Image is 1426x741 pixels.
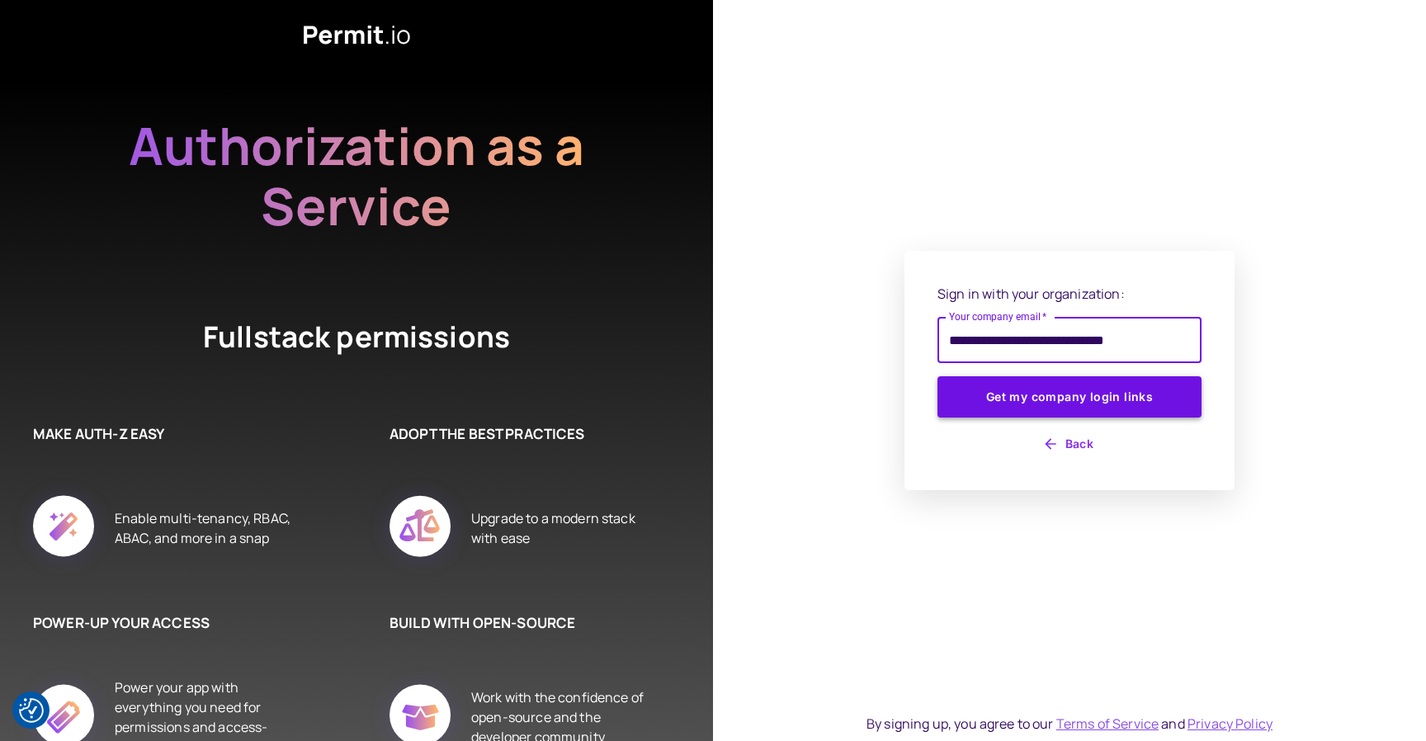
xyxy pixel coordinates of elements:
[33,612,307,634] h6: POWER-UP YOUR ACCESS
[866,714,1273,734] div: By signing up, you agree to our and
[390,423,663,445] h6: ADOPT THE BEST PRACTICES
[19,698,44,723] button: Consent Preferences
[76,116,637,236] h2: Authorization as a Service
[937,284,1202,304] p: Sign in with your organization:
[142,317,571,357] h4: Fullstack permissions
[949,309,1047,323] label: Your company email
[115,477,307,579] div: Enable multi-tenancy, RBAC, ABAC, and more in a snap
[390,612,663,634] h6: BUILD WITH OPEN-SOURCE
[471,477,663,579] div: Upgrade to a modern stack with ease
[33,423,307,445] h6: MAKE AUTH-Z EASY
[937,376,1202,418] button: Get my company login links
[1056,715,1159,733] a: Terms of Service
[19,698,44,723] img: Revisit consent button
[1188,715,1273,733] a: Privacy Policy
[937,431,1202,457] button: Back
